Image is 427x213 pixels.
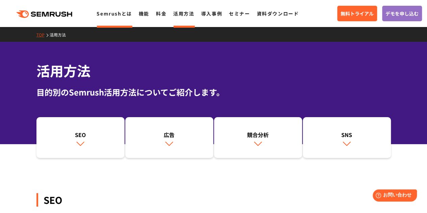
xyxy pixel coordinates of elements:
[129,131,210,139] div: 広告
[36,193,391,207] div: SEO
[201,10,222,17] a: 導入事例
[306,131,388,139] div: SNS
[214,117,302,158] a: 競合分析
[50,32,71,37] a: 活用方法
[139,10,149,17] a: 機能
[156,10,166,17] a: 料金
[36,117,125,158] a: SEO
[367,187,420,206] iframe: Help widget launcher
[303,117,391,158] a: SNS
[173,10,194,17] a: 活用方法
[125,117,213,158] a: 広告
[97,10,132,17] a: Semrushとは
[257,10,299,17] a: 資料ダウンロード
[40,131,121,139] div: SEO
[229,10,250,17] a: セミナー
[382,6,422,21] a: デモを申し込む
[36,61,391,81] h1: 活用方法
[341,10,374,17] span: 無料トライアル
[36,86,391,98] div: 目的別のSemrush活用方法についてご紹介します。
[217,131,299,139] div: 競合分析
[36,32,50,37] a: TOP
[337,6,377,21] a: 無料トライアル
[385,10,419,17] span: デモを申し込む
